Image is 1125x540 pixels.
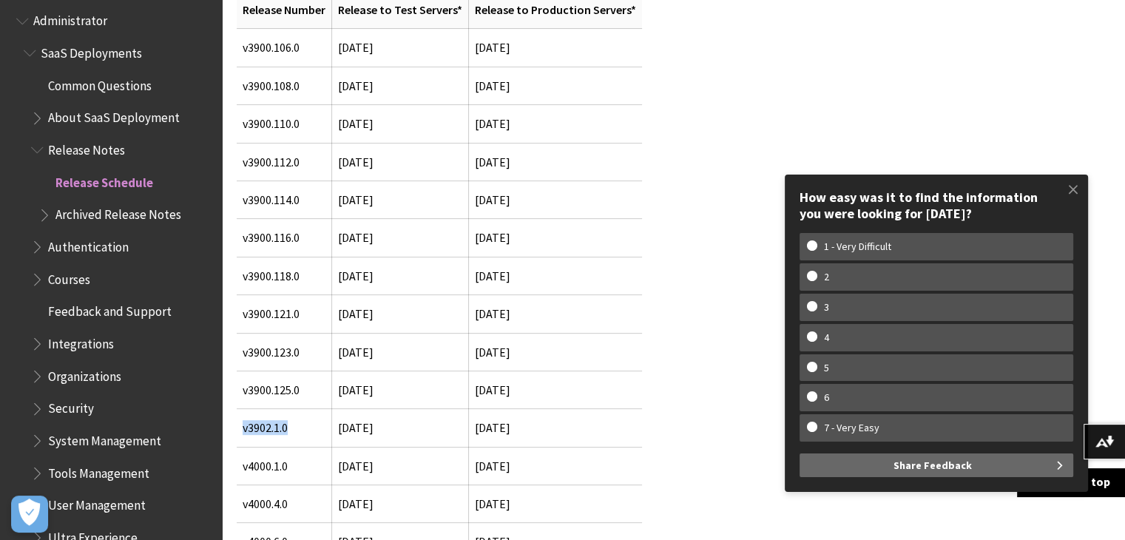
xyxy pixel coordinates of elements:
[338,345,374,360] span: [DATE]
[807,331,846,344] w-span: 4
[237,143,332,180] td: v3900.112.0
[469,219,643,257] td: [DATE]
[338,269,374,283] span: [DATE]
[338,496,374,511] span: [DATE]
[48,364,121,384] span: Organizations
[469,67,643,104] td: [DATE]
[338,420,374,435] span: [DATE]
[807,391,846,404] w-span: 6
[807,301,846,314] w-span: 3
[237,29,332,67] td: v3900.106.0
[807,422,896,434] w-span: 7 - Very Easy
[469,105,643,143] td: [DATE]
[237,371,332,408] td: v3900.125.0
[469,295,643,333] td: [DATE]
[48,138,125,158] span: Release Notes
[338,192,374,207] span: [DATE]
[469,371,643,408] td: [DATE]
[55,203,181,223] span: Archived Release Notes
[55,170,153,190] span: Release Schedule
[807,362,846,374] w-span: 5
[48,461,149,481] span: Tools Management
[48,396,94,416] span: Security
[338,306,374,321] span: [DATE]
[48,106,180,126] span: About SaaS Deployment
[237,409,332,447] td: v3902.1.0
[332,67,469,104] td: [DATE]
[48,493,146,513] span: User Management
[338,155,374,169] span: [DATE]
[237,447,332,485] td: v4000.1.0
[237,105,332,143] td: v3900.110.0
[469,409,643,447] td: [DATE]
[807,240,908,253] w-span: 1 - Very Difficult
[48,234,129,254] span: Authentication
[48,267,90,287] span: Courses
[48,428,161,448] span: System Management
[469,29,643,67] td: [DATE]
[469,485,643,523] td: [DATE]
[237,67,332,104] td: v3900.108.0
[11,496,48,533] button: Open Preferences
[237,219,332,257] td: v3900.116.0
[807,271,846,283] w-span: 2
[893,453,972,477] span: Share Feedback
[800,453,1073,477] button: Share Feedback
[338,382,374,397] span: [DATE]
[332,29,469,67] td: [DATE]
[237,257,332,294] td: v3900.118.0
[469,333,643,371] td: [DATE]
[237,180,332,218] td: v3900.114.0
[237,333,332,371] td: v3900.123.0
[469,257,643,294] td: [DATE]
[469,180,643,218] td: [DATE]
[338,230,374,245] span: [DATE]
[475,155,510,169] span: [DATE]
[48,300,172,320] span: Feedback and Support
[33,9,107,29] span: Administrator
[237,295,332,333] td: v3900.121.0
[48,331,114,351] span: Integrations
[338,459,374,473] span: [DATE]
[41,41,142,61] span: SaaS Deployments
[48,73,152,93] span: Common Questions
[469,447,643,485] td: [DATE]
[237,485,332,523] td: v4000.4.0
[332,105,469,143] td: [DATE]
[800,189,1073,221] div: How easy was it to find the information you were looking for [DATE]?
